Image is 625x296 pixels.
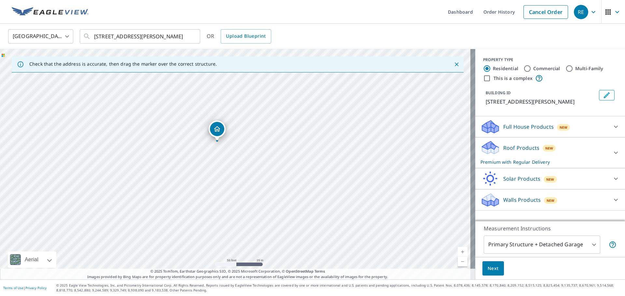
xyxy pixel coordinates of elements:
span: © 2025 TomTom, Earthstar Geographics SIO, © 2025 Microsoft Corporation, © [150,269,325,274]
img: EV Logo [12,7,89,17]
a: Upload Blueprint [221,29,271,44]
a: Current Level 19, Zoom In [458,247,467,257]
span: Upload Blueprint [226,32,266,40]
p: Premium with Regular Delivery [480,159,608,165]
p: Measurement Instructions [484,225,617,232]
a: Cancel Order [523,5,568,19]
a: Current Level 19, Zoom Out [458,257,467,266]
div: [GEOGRAPHIC_DATA] [8,27,73,45]
input: Search by address or latitude-longitude [94,27,187,45]
button: Next [482,261,504,276]
div: Primary Structure + Detached Garage [484,236,600,254]
span: Next [488,264,499,273]
a: OpenStreetMap [286,269,313,274]
div: Full House ProductsNew [480,119,620,135]
span: New [547,198,555,203]
div: Dropped pin, building 1, Residential property, 2180 Lawrence Rd Clover, SC 29710 [209,121,226,141]
span: New [560,125,568,130]
div: Aerial [8,251,56,268]
p: BUILDING ID [486,90,511,96]
a: Terms [314,269,325,274]
button: Close [452,60,461,69]
label: This is a complex [493,75,533,82]
p: Check that the address is accurate, then drag the marker over the correct structure. [29,61,217,67]
p: | [3,286,47,290]
p: Full House Products [503,123,554,131]
span: New [545,146,553,151]
label: Residential [493,65,518,72]
div: RE [574,5,588,19]
p: [STREET_ADDRESS][PERSON_NAME] [486,98,596,106]
span: Your report will include the primary structure and a detached garage if one exists. [609,241,617,249]
div: PROPERTY TYPE [483,57,617,63]
p: Roof Products [503,144,539,152]
a: Terms of Use [3,286,23,290]
div: Aerial [23,251,40,268]
div: Roof ProductsNewPremium with Regular Delivery [480,140,620,165]
label: Multi-Family [575,65,604,72]
p: Walls Products [503,196,541,204]
a: Privacy Policy [25,286,47,290]
span: New [546,177,554,182]
div: OR [207,29,271,44]
div: Walls ProductsNew [480,192,620,208]
div: Solar ProductsNew [480,171,620,187]
p: © 2025 Eagle View Technologies, Inc. and Pictometry International Corp. All Rights Reserved. Repo... [56,283,622,293]
label: Commercial [533,65,560,72]
button: Edit building 1 [599,90,615,100]
p: Solar Products [503,175,540,183]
